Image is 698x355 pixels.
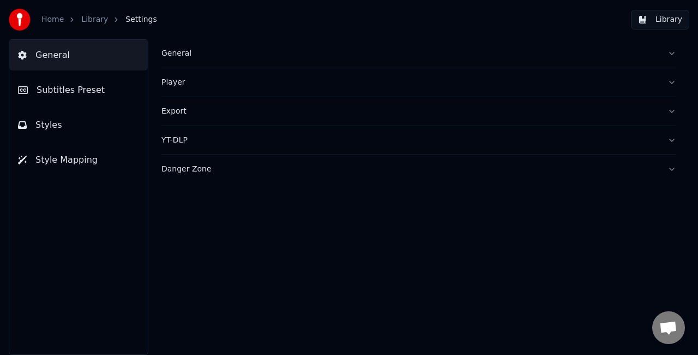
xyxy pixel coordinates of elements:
div: Player [161,77,659,88]
a: Otevřený chat [652,311,685,344]
button: YT-DLP [161,126,676,155]
img: youka [9,9,31,31]
div: Export [161,106,659,117]
nav: breadcrumb [41,14,157,25]
button: Player [161,68,676,97]
div: General [161,48,659,59]
span: Styles [35,119,62,132]
button: Library [631,10,689,29]
span: Style Mapping [35,153,98,167]
a: Library [81,14,108,25]
a: Home [41,14,64,25]
button: Danger Zone [161,155,676,184]
button: General [161,39,676,68]
button: Subtitles Preset [9,75,148,105]
button: Style Mapping [9,145,148,175]
button: Export [161,97,676,126]
span: Subtitles Preset [37,84,105,97]
div: YT-DLP [161,135,659,146]
button: General [9,40,148,70]
span: General [35,49,70,62]
span: Settings [125,14,157,25]
button: Styles [9,110,148,140]
div: Danger Zone [161,164,659,175]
